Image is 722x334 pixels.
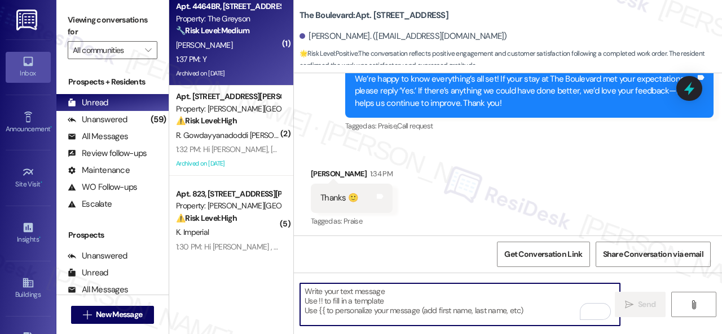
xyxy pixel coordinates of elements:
div: Property: [PERSON_NAME][GEOGRAPHIC_DATA] [176,103,280,115]
div: Prospects [56,229,169,241]
b: The Boulevard: Apt. [STREET_ADDRESS] [300,10,448,21]
div: Unread [68,267,108,279]
div: [PERSON_NAME]. ([EMAIL_ADDRESS][DOMAIN_NAME]) [300,30,507,42]
strong: 🌟 Risk Level: Positive [300,49,358,58]
div: All Messages [68,131,128,142]
a: Site Visit • [6,163,51,193]
strong: ⚠️ Risk Level: High [176,115,237,126]
span: R. Gowdayyanadoddi [PERSON_NAME] [176,130,309,140]
div: All Messages [68,284,128,296]
div: Apt. 823, [STREET_ADDRESS][PERSON_NAME] [176,188,280,200]
div: Property: [PERSON_NAME][GEOGRAPHIC_DATA] [176,200,280,212]
button: Share Conversation via email [596,242,711,267]
span: : The conversation reflects positive engagement and customer satisfaction following a completed w... [300,48,722,72]
div: Thanks 🙂 [320,192,358,204]
div: Unanswered [68,250,127,262]
a: Inbox [6,52,51,82]
i:  [625,300,633,309]
div: Prospects + Residents [56,76,169,88]
span: Praise , [378,121,397,131]
div: Tagged as: [345,118,714,134]
span: Praise [344,216,362,226]
span: K. Imperial [176,227,209,237]
div: Tagged as: [311,213,393,229]
div: Review follow-ups [68,148,147,159]
span: Send [638,299,655,310]
div: Archived on [DATE] [175,157,281,171]
label: Viewing conversations for [68,11,157,41]
i:  [83,310,91,319]
div: We’re happy to know everything’s all set! If your stay at The Boulevard met your expectations, pl... [355,73,695,109]
strong: ⚠️ Risk Level: High [176,213,237,223]
textarea: To enrich screen reader interactions, please activate Accessibility in Grammarly extension settings [300,283,620,326]
div: Escalate [68,198,112,210]
div: 1:37 PM: Y [176,54,206,64]
div: Apt. [STREET_ADDRESS][PERSON_NAME] [176,91,280,103]
div: Property: The Greyson [176,13,280,25]
div: Apt. 4464BR, [STREET_ADDRESS] [176,1,280,12]
div: Maintenance [68,164,130,176]
div: (59) [148,111,169,128]
div: Archived on [DATE] [175,66,281,81]
i:  [145,46,151,55]
div: Unanswered [68,114,127,126]
a: Insights • [6,218,51,248]
a: Buildings [6,273,51,304]
button: Get Conversation Link [497,242,589,267]
span: Call request [397,121,433,131]
span: Get Conversation Link [504,248,582,260]
div: [PERSON_NAME] [311,168,393,184]
span: [PERSON_NAME] [176,40,232,50]
i:  [689,300,698,309]
button: Send [615,292,666,317]
div: 1:34 PM [367,168,393,180]
img: ResiDesk Logo [16,10,39,30]
button: New Message [71,306,155,324]
span: • [39,234,41,242]
span: Share Conversation via email [603,248,703,260]
input: All communities [73,41,139,59]
div: WO Follow-ups [68,181,137,193]
strong: 🔧 Risk Level: Medium [176,25,249,35]
span: • [41,179,42,186]
span: New Message [96,309,142,320]
span: • [50,123,52,131]
div: Unread [68,97,108,109]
